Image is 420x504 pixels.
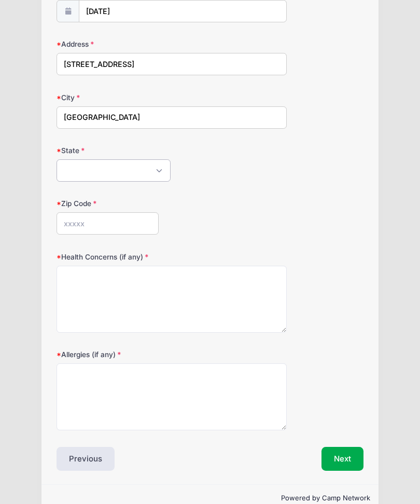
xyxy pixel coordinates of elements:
[57,212,159,235] input: xxxxx
[321,447,363,471] button: Next
[57,447,115,471] button: Previous
[57,349,159,360] label: Allergies (if any)
[57,252,159,262] label: Health Concerns (if any)
[57,198,159,209] label: Zip Code
[57,145,159,156] label: State
[57,39,159,49] label: Address
[57,92,159,103] label: City
[50,493,370,503] p: Powered by Camp Network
